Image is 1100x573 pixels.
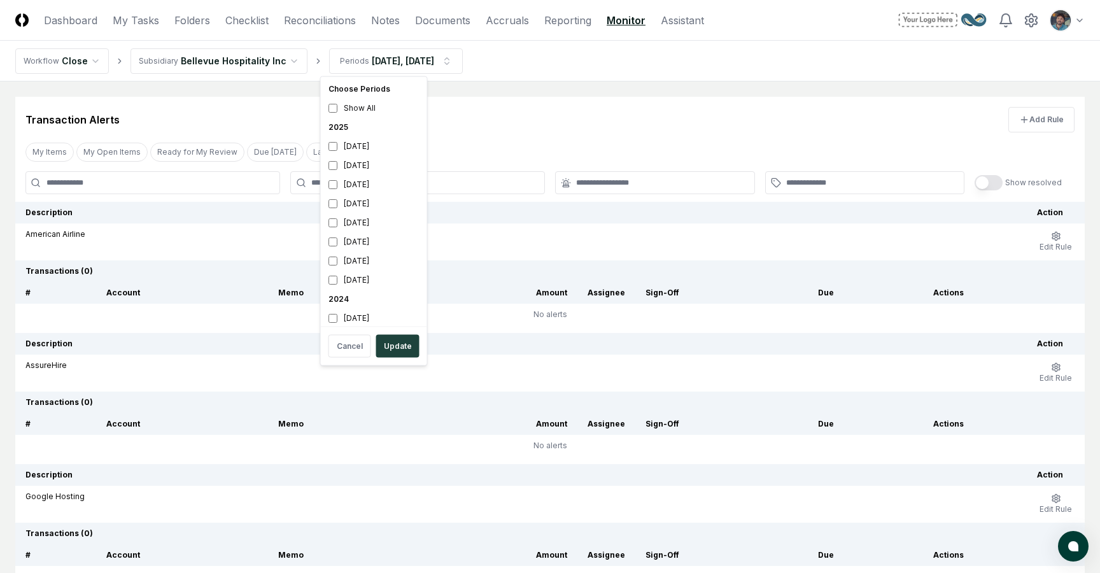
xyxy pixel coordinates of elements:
div: Choose Periods [323,80,425,99]
div: 2025 [323,118,425,137]
div: [DATE] [323,251,425,271]
button: Cancel [328,335,371,358]
div: [DATE] [323,271,425,290]
div: [DATE] [323,213,425,232]
button: Update [376,335,420,358]
div: [DATE] [323,232,425,251]
div: [DATE] [323,309,425,328]
div: [DATE] [323,137,425,156]
div: Show All [323,99,425,118]
div: [DATE] [323,194,425,213]
div: [DATE] [323,156,425,175]
div: [DATE] [323,175,425,194]
div: 2024 [323,290,425,309]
